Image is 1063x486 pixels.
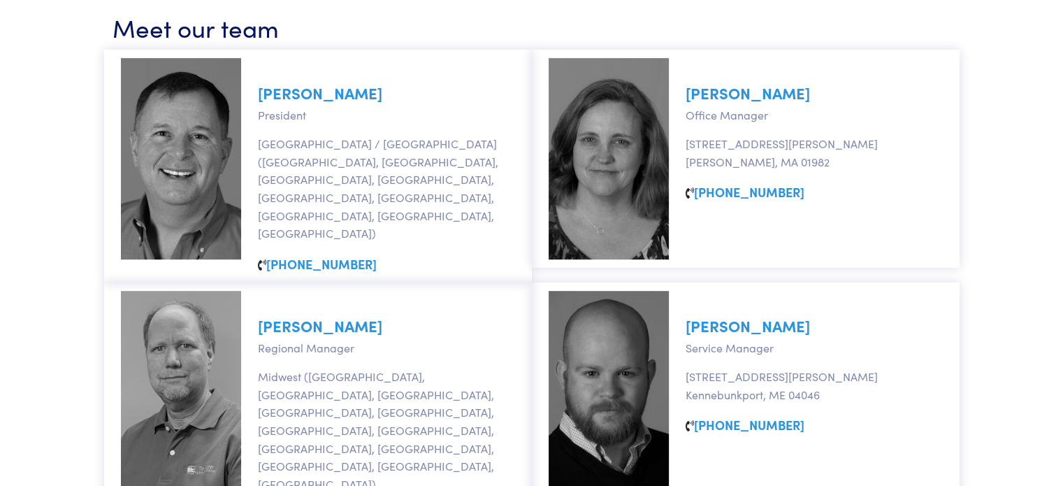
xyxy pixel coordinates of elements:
[686,315,810,336] a: [PERSON_NAME]
[686,135,943,171] p: [STREET_ADDRESS][PERSON_NAME] [PERSON_NAME], MA 01982
[258,339,515,357] p: Regional Manager
[686,368,943,403] p: [STREET_ADDRESS][PERSON_NAME] Kennebunkport, ME 04046
[258,135,515,243] p: [GEOGRAPHIC_DATA] / [GEOGRAPHIC_DATA] ([GEOGRAPHIC_DATA], [GEOGRAPHIC_DATA], [GEOGRAPHIC_DATA], [...
[686,339,943,357] p: Service Manager
[686,106,943,124] p: Office Manager
[694,183,804,201] a: [PHONE_NUMBER]
[258,82,382,103] a: [PERSON_NAME]
[121,58,241,259] img: marc-johnson.jpg
[258,315,382,336] a: [PERSON_NAME]
[258,106,515,124] p: President
[113,10,951,44] h3: Meet our team
[266,255,377,273] a: [PHONE_NUMBER]
[549,58,669,259] img: sarah-nickerson.jpg
[694,416,804,434] a: [PHONE_NUMBER]
[686,82,810,103] a: [PERSON_NAME]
